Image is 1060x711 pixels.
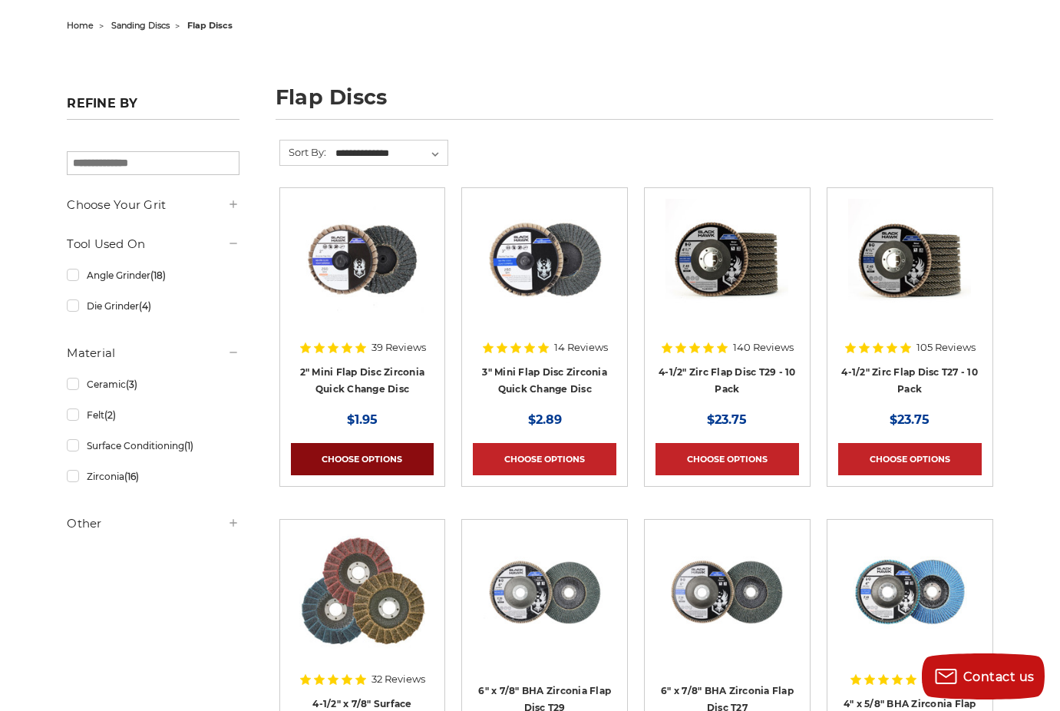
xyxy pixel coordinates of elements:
span: $2.89 [528,412,562,427]
span: (2) [104,409,116,421]
label: Sort By: [280,141,326,164]
a: Black Hawk Abrasives 2-inch Zirconia Flap Disc with 60 Grit Zirconia for Smooth Finishing [291,199,434,342]
h5: Choose Your Grit [67,196,239,214]
a: Ceramic [67,371,239,398]
a: sanding discs [111,20,170,31]
h5: Refine by [67,96,239,120]
a: Surface Conditioning [67,432,239,459]
a: 4-1/2" Zirc Flap Disc T29 - 10 Pack [659,366,796,395]
h1: flap discs [276,87,993,120]
span: (1) [184,440,193,451]
span: (18) [150,270,166,281]
span: (3) [126,379,137,390]
img: Black Hawk 4-1/2" x 7/8" Flap Disc Type 27 - 10 Pack [848,199,971,322]
a: 2" Mini Flap Disc Zirconia Quick Change Disc [300,366,425,395]
a: Choose Options [838,443,982,475]
span: flap discs [187,20,233,31]
img: Black Hawk 6 inch T29 coarse flap discs, 36 grit for efficient material removal [484,531,606,653]
a: 4-inch BHA Zirconia flap disc with 40 grit designed for aggressive metal sanding and grinding [838,531,982,674]
a: Felt [67,402,239,428]
a: Zirconia [67,463,239,490]
h5: Material [67,344,239,362]
span: 32 Reviews [371,674,425,684]
a: 3" Mini Flap Disc Zirconia Quick Change Disc [482,366,607,395]
span: $1.95 [347,412,378,427]
span: 105 Reviews [916,342,976,352]
a: 4.5" Black Hawk Zirconia Flap Disc 10 Pack [655,199,799,342]
span: 140 Reviews [733,342,794,352]
a: Choose Options [473,443,616,475]
img: 4.5" Black Hawk Zirconia Flap Disc 10 Pack [665,199,788,322]
a: Choose Options [655,443,799,475]
span: $23.75 [890,412,930,427]
a: Die Grinder [67,293,239,319]
span: 39 Reviews [371,342,426,352]
img: Scotch brite flap discs [299,531,425,653]
span: Contact us [963,670,1035,684]
button: Contact us [922,653,1045,699]
a: 4-1/2" Zirc Flap Disc T27 - 10 Pack [841,366,978,395]
a: Coarse 36 grit BHA Zirconia flap disc, 6-inch, flat T27 for aggressive material removal [655,531,799,674]
span: $23.75 [707,412,747,427]
a: Choose Options [291,443,434,475]
a: Black Hawk 6 inch T29 coarse flap discs, 36 grit for efficient material removal [473,531,616,674]
h5: Other [67,514,239,533]
span: 14 Reviews [554,342,608,352]
img: Coarse 36 grit BHA Zirconia flap disc, 6-inch, flat T27 for aggressive material removal [665,531,788,653]
a: Angle Grinder [67,262,239,289]
a: Black Hawk 4-1/2" x 7/8" Flap Disc Type 27 - 10 Pack [838,199,982,342]
img: BHA 3" Quick Change 60 Grit Flap Disc for Fine Grinding and Finishing [484,199,606,322]
h5: Tool Used On [67,235,239,253]
a: BHA 3" Quick Change 60 Grit Flap Disc for Fine Grinding and Finishing [473,199,616,342]
span: (4) [139,300,151,312]
select: Sort By: [333,142,447,165]
img: 4-inch BHA Zirconia flap disc with 40 grit designed for aggressive metal sanding and grinding [848,531,971,653]
span: (16) [124,471,139,482]
a: home [67,20,94,31]
a: Scotch brite flap discs [291,531,434,674]
img: Black Hawk Abrasives 2-inch Zirconia Flap Disc with 60 Grit Zirconia for Smooth Finishing [301,199,424,322]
